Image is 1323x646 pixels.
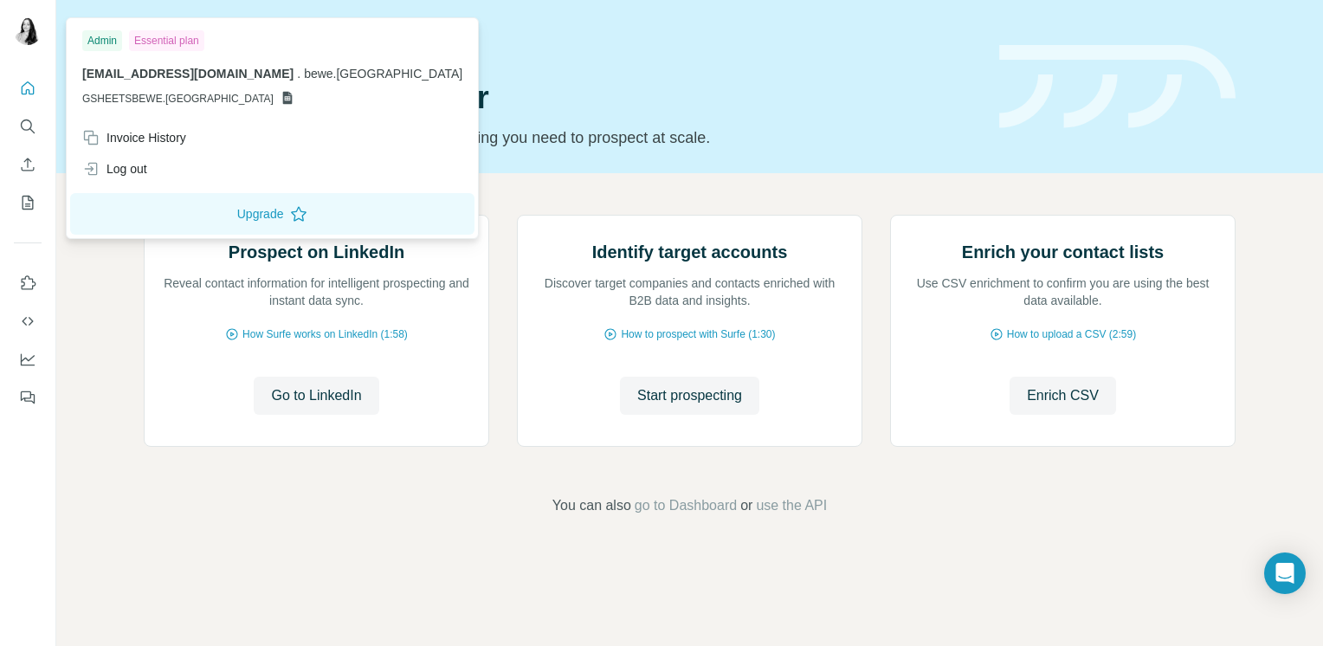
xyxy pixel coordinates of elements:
button: Dashboard [14,344,42,375]
img: Avatar [14,17,42,45]
button: Quick start [14,73,42,104]
p: Discover target companies and contacts enriched with B2B data and insights. [535,275,844,309]
p: Reveal contact information for intelligent prospecting and instant data sync. [162,275,471,309]
img: tab_keywords_by_traffic_grey.svg [197,100,210,114]
button: Search [14,111,42,142]
p: Pick your starting point and we’ll provide everything you need to prospect at scale. [144,126,978,150]
button: use the API [756,495,827,516]
img: tab_domain_overview_orange.svg [70,100,84,114]
div: Essential plan [129,30,204,51]
button: go to Dashboard [635,495,737,516]
span: . [297,67,300,81]
div: v 4.0.25 [48,28,85,42]
button: Upgrade [70,193,474,235]
span: How to prospect with Surfe (1:30) [621,326,775,342]
span: Start prospecting [637,385,742,406]
span: How to upload a CSV (2:59) [1007,326,1136,342]
button: Go to LinkedIn [254,377,378,415]
span: bewe.[GEOGRAPHIC_DATA] [304,67,462,81]
h2: Enrich your contact lists [962,240,1164,264]
button: Use Surfe API [14,306,42,337]
button: Enrich CSV [1010,377,1116,415]
div: Invoice History [82,129,186,146]
div: Domaine [89,102,133,113]
div: Open Intercom Messenger [1264,552,1306,594]
span: How Surfe works on LinkedIn (1:58) [242,326,408,342]
span: You can also [552,495,631,516]
span: [EMAIL_ADDRESS][DOMAIN_NAME] [82,67,294,81]
div: Quick start [144,32,978,49]
img: banner [999,45,1236,129]
img: website_grey.svg [28,45,42,59]
button: Use Surfe on LinkedIn [14,268,42,299]
div: Admin [82,30,122,51]
span: or [740,495,752,516]
div: Domaine: [DOMAIN_NAME] [45,45,196,59]
span: Go to LinkedIn [271,385,361,406]
img: logo_orange.svg [28,28,42,42]
button: Feedback [14,382,42,413]
h2: Prospect on LinkedIn [229,240,404,264]
span: GSHEETSBEWE.[GEOGRAPHIC_DATA] [82,91,274,107]
div: Log out [82,160,147,178]
p: Use CSV enrichment to confirm you are using the best data available. [908,275,1217,309]
h2: Identify target accounts [592,240,788,264]
span: Enrich CSV [1027,385,1099,406]
h1: Let’s prospect together [144,81,978,115]
button: Start prospecting [620,377,759,415]
div: Mots-clés [216,102,265,113]
button: Enrich CSV [14,149,42,180]
button: My lists [14,187,42,218]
